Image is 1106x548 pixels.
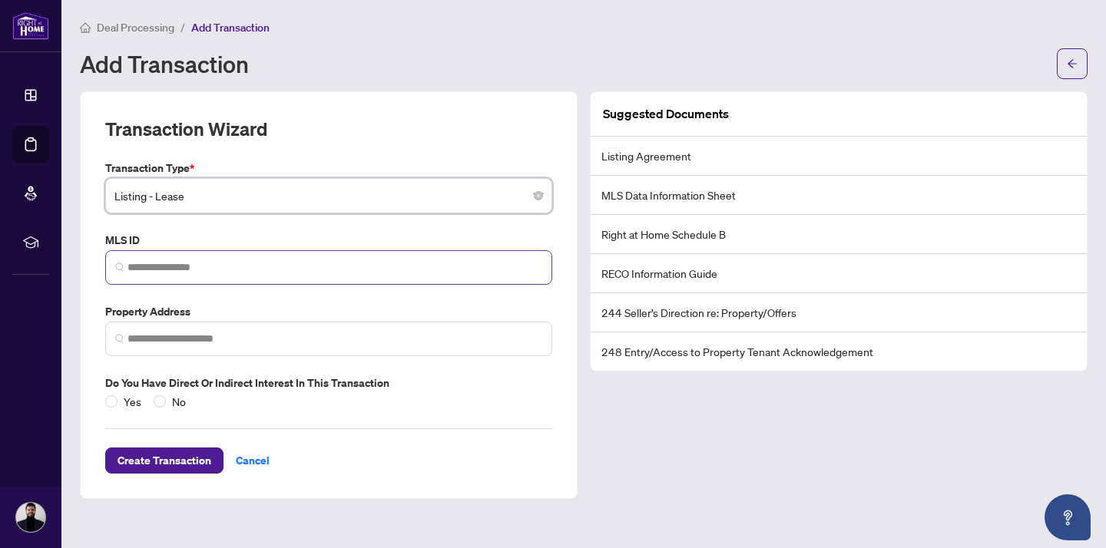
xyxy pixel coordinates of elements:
img: search_icon [115,262,124,272]
label: Do you have direct or indirect interest in this transaction [105,375,552,391]
button: Open asap [1045,494,1091,540]
img: Profile Icon [16,503,45,532]
button: Cancel [224,447,282,474]
img: logo [12,12,49,40]
img: search_icon [115,334,124,343]
li: MLS Data Information Sheet [591,176,1087,215]
span: home [80,22,91,33]
li: Right at Home Schedule B [591,215,1087,254]
span: No [166,393,192,410]
button: Create Transaction [105,447,224,474]
li: RECO Information Guide [591,254,1087,293]
li: Listing Agreement [591,137,1087,176]
span: Deal Processing [97,21,174,35]
span: Create Transaction [118,448,211,473]
span: close-circle [534,191,543,200]
span: Yes [118,393,147,410]
li: 244 Seller’s Direction re: Property/Offers [591,293,1087,332]
label: Property Address [105,303,552,320]
article: Suggested Documents [603,104,729,124]
label: Transaction Type [105,160,552,177]
span: Listing - Lease [114,181,543,210]
h2: Transaction Wizard [105,117,267,141]
li: 248 Entry/Access to Property Tenant Acknowledgement [591,332,1087,371]
span: Add Transaction [191,21,270,35]
span: arrow-left [1067,58,1078,69]
label: MLS ID [105,232,552,249]
span: Cancel [236,448,270,473]
li: / [180,18,185,36]
h1: Add Transaction [80,51,249,76]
